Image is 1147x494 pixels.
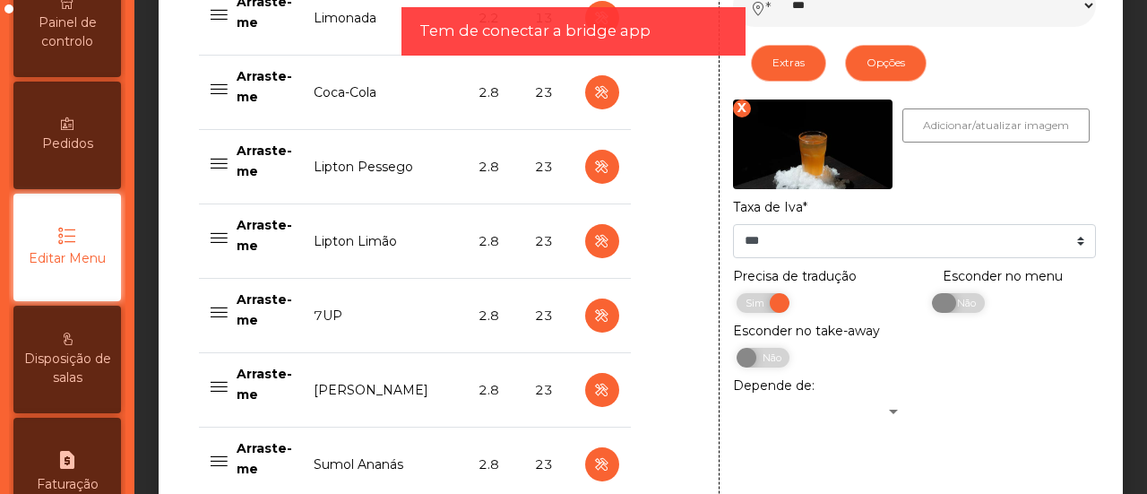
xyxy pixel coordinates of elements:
span: Não [746,348,791,368]
td: Coca-Cola [303,56,468,130]
span: Não [942,293,987,313]
button: Extras [751,45,826,81]
p: Arraste-me [237,438,292,479]
td: [PERSON_NAME] [303,353,468,428]
td: 23 [524,353,573,428]
td: 23 [524,130,573,204]
button: Adicionar/atualizar imagem [902,108,1090,143]
span: Disposição de salas [18,350,116,387]
span: Painel de controlo [18,13,116,51]
p: Arraste-me [237,364,292,404]
p: Arraste-me [237,66,292,107]
td: Lipton Pessego [303,130,468,204]
p: Arraste-me [237,141,292,181]
td: 2.8 [468,279,524,353]
td: 2.8 [468,353,524,428]
button: Opções [845,45,927,81]
td: 2.8 [468,130,524,204]
span: Pedidos [42,134,93,153]
span: Editar Menu [29,249,106,268]
td: 23 [524,204,573,279]
td: Lipton Limão [303,204,468,279]
label: Esconder no take-away [733,322,880,341]
td: 2.8 [468,204,524,279]
span: Tem de conectar a bridge app [419,20,651,42]
span: Sim [735,293,780,313]
td: 23 [524,56,573,130]
p: Arraste-me [237,215,292,256]
span: Faturação [37,475,99,494]
div: X [733,100,751,117]
label: Depende de: [733,377,815,395]
i: request_page [56,449,78,471]
td: 2.8 [468,56,524,130]
label: Taxa de Iva* [733,198,807,217]
p: Arraste-me [237,290,292,330]
label: Esconder no menu [943,267,1063,286]
td: 23 [524,279,573,353]
td: 7UP [303,279,468,353]
label: Precisa de tradução [733,267,857,286]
